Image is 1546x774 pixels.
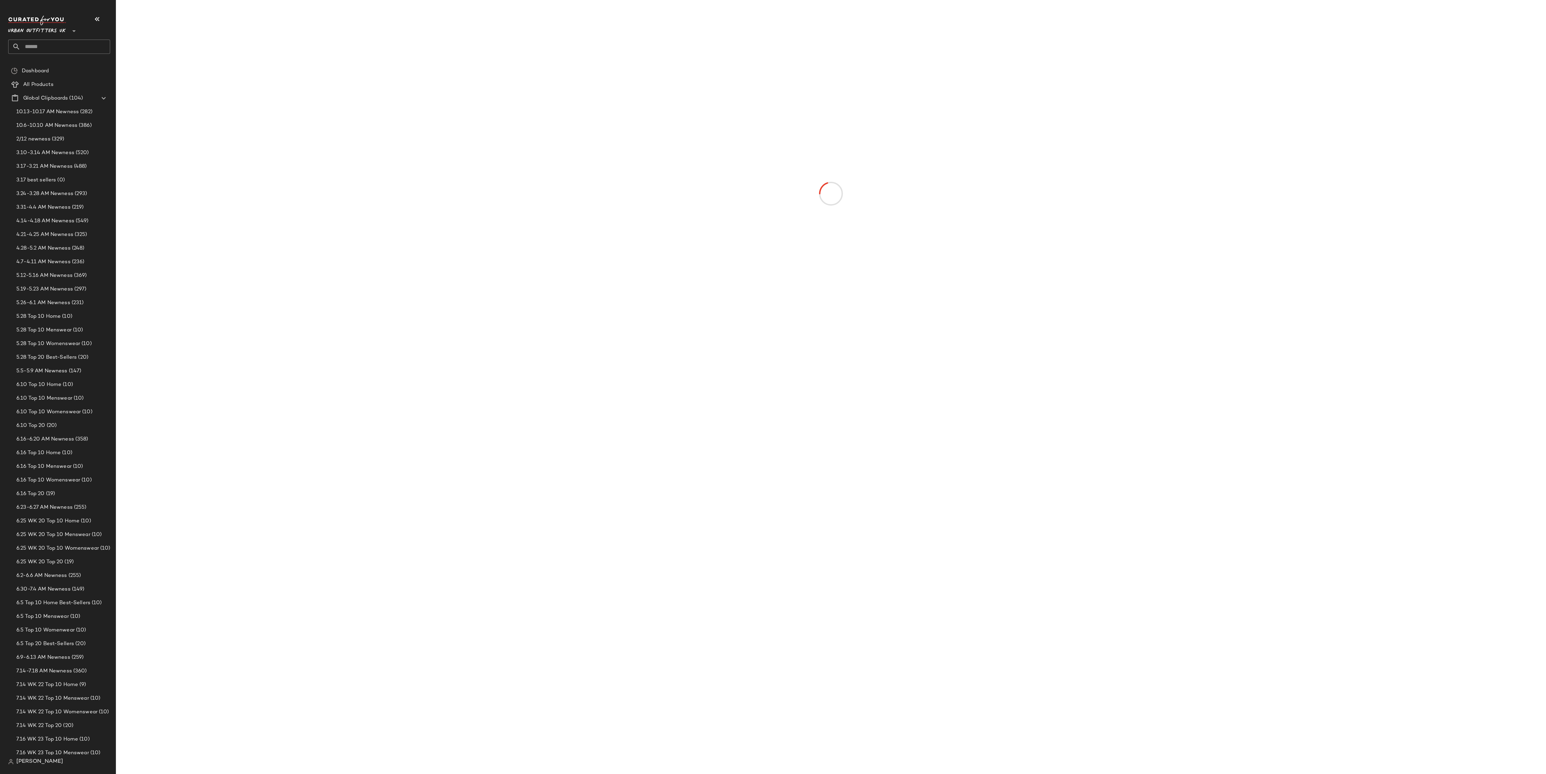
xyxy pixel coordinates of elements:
span: 5.28 Top 10 Womenswear [16,340,80,348]
img: svg%3e [8,759,14,764]
span: (10) [80,340,92,348]
span: 7.16 WK 23 Top 10 Menswear [16,749,89,757]
span: (358) [74,435,88,443]
span: 4.14-4.18 AM Newness [16,217,74,225]
span: (255) [67,572,81,580]
span: (10) [89,695,101,702]
span: 6.9-6.13 AM Newness [16,654,70,661]
span: 6.23-6.27 AM Newness [16,504,73,511]
span: 4.21-4.25 AM Newness [16,231,73,239]
span: [PERSON_NAME] [16,758,63,766]
span: Urban Outfitters UK [8,23,66,35]
span: 6.30-7.4 AM Newness [16,585,71,593]
span: 3.17-3.21 AM Newness [16,163,73,170]
span: (19) [45,490,55,498]
span: 7.16 WK 23 Top 10 Home [16,735,78,743]
span: (255) [73,504,87,511]
span: 6.16-6.20 AM Newness [16,435,74,443]
span: 7.14 WK 22 Top 20 [16,722,62,730]
span: (360) [72,667,87,675]
span: 5.28 Top 10 Home [16,313,61,321]
span: (10) [80,476,92,484]
span: 6.16 Top 10 Menswear [16,463,72,471]
span: (10) [78,735,90,743]
span: 6.5 Top 20 Best-Sellers [16,640,74,648]
span: 5.12-5.16 AM Newness [16,272,73,280]
span: 5.26-6.1 AM Newness [16,299,70,307]
span: (549) [74,217,89,225]
span: 6.5 Top 10 Home Best-Sellers [16,599,90,607]
span: (231) [70,299,84,307]
span: 6.2-6.6 AM Newness [16,572,67,580]
span: (10) [98,708,109,716]
span: (10) [72,463,83,471]
span: (10) [79,517,91,525]
span: (10) [75,626,86,634]
span: (329) [50,135,64,143]
span: (20) [74,640,86,648]
span: 3.10-3.14 AM Newness [16,149,74,157]
span: 6.5 Top 10 Womenwear [16,626,75,634]
span: (10) [99,545,110,552]
span: (20) [77,354,88,361]
span: (10) [61,381,73,389]
span: 5.28 Top 20 Best-Sellers [16,354,77,361]
span: 7.14 WK 22 Top 10 Home [16,681,78,689]
span: 5.28 Top 10 Menswear [16,326,72,334]
span: (369) [73,272,87,280]
span: 6.16 Top 10 Home [16,449,61,457]
span: 6.25 WK 20 Top 20 [16,558,63,566]
span: 10.6-10.10 AM Newness [16,122,77,130]
img: svg%3e [11,68,18,74]
span: (19) [63,558,74,566]
span: 3.24-3.28 AM Newness [16,190,73,198]
span: 10.13-10.17 AM Newness [16,108,79,116]
span: (147) [68,367,81,375]
span: (10) [81,408,92,416]
span: (248) [71,244,85,252]
span: 3.17 best sellers [16,176,56,184]
span: (0) [56,176,64,184]
span: (293) [73,190,87,198]
span: (10) [90,531,102,539]
span: 6.25 WK 20 Top 10 Womenswear [16,545,99,552]
span: 6.10 Top 20 [16,422,45,430]
span: (282) [79,108,92,116]
span: (10) [89,749,101,757]
span: (386) [77,122,92,130]
span: (10) [61,449,72,457]
span: 3.31-4.4 AM Newness [16,204,71,211]
span: (104) [68,94,83,102]
span: 6.16 Top 10 Womenswear [16,476,80,484]
span: (219) [71,204,84,211]
span: 7.14 WK 22 Top 10 Womenswear [16,708,98,716]
span: 7.14-7.18 AM Newness [16,667,72,675]
span: (297) [73,285,87,293]
span: 6.10 Top 10 Womenswear [16,408,81,416]
span: (10) [72,395,84,402]
span: 4.28-5.2 AM Newness [16,244,71,252]
span: Global Clipboards [23,94,68,102]
span: (10) [90,599,102,607]
span: (10) [69,613,80,621]
span: 7.14 WK 22 Top 10 Menswear [16,695,89,702]
span: 6.25 WK 20 Top 10 Menswear [16,531,90,539]
span: 5.5-5.9 AM Newness [16,367,68,375]
span: (325) [73,231,87,239]
span: All Products [23,81,54,89]
span: 6.5 Top 10 Menswear [16,613,69,621]
span: (20) [62,722,73,730]
span: (149) [71,585,85,593]
span: (520) [74,149,89,157]
span: (259) [70,654,84,661]
span: 6.10 Top 10 Menswear [16,395,72,402]
span: (236) [71,258,85,266]
span: 6.16 Top 20 [16,490,45,498]
span: Dashboard [22,67,49,75]
span: (488) [73,163,87,170]
img: cfy_white_logo.C9jOOHJF.svg [8,16,66,25]
span: (20) [45,422,57,430]
span: (10) [61,313,72,321]
span: 6.25 WK 20 Top 10 Home [16,517,79,525]
span: 4.7-4.11 AM Newness [16,258,71,266]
